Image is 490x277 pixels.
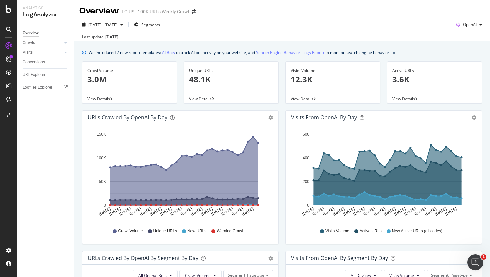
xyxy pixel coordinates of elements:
text: [DATE] [129,206,142,217]
div: URL Explorer [23,71,45,78]
a: Conversions [23,59,69,66]
div: Visits from OpenAI by day [291,114,357,121]
text: [DATE] [373,206,386,217]
text: [DATE] [170,206,183,217]
text: [DATE] [231,206,244,217]
text: [DATE] [424,206,437,217]
text: [DATE] [180,206,193,217]
svg: A chart. [88,129,273,222]
text: [DATE] [119,206,132,217]
p: 3.6K [392,74,477,85]
div: Overview [23,30,39,37]
a: AI Bots [162,49,175,56]
text: 0 [104,203,106,208]
text: [DATE] [312,206,325,217]
span: Crawl Volume [118,228,143,234]
div: URLs Crawled by OpenAI By Segment By Day [88,255,198,261]
text: [DATE] [444,206,458,217]
text: [DATE] [393,206,407,217]
div: gear [268,256,273,261]
button: [DATE] - [DATE] [79,19,126,30]
text: [DATE] [383,206,396,217]
div: Crawl Volume [87,68,172,74]
a: URL Explorer [23,71,69,78]
span: View Details [291,96,313,102]
button: OpenAI [454,19,485,30]
span: New URLs [187,228,206,234]
text: [DATE] [98,206,111,217]
button: close banner [391,48,397,57]
div: Crawls [23,39,35,46]
text: [DATE] [434,206,447,217]
text: [DATE] [221,206,234,217]
div: LogAnalyzer [23,11,68,19]
button: Segments [131,19,163,30]
text: [DATE] [332,206,345,217]
div: arrow-right-arrow-left [192,9,196,14]
text: [DATE] [241,206,254,217]
a: Logfiles Explorer [23,84,69,91]
text: 600 [303,132,309,137]
text: [DATE] [414,206,427,217]
span: New Active URLs (all codes) [392,228,442,234]
text: [DATE] [404,206,417,217]
text: [DATE] [200,206,214,217]
div: LG US - 100K URLs Weekly Crawl [122,8,189,15]
span: 1 [481,254,486,260]
iframe: Intercom live chat [467,254,483,270]
text: [DATE] [322,206,335,217]
a: Overview [23,30,69,37]
text: [DATE] [159,206,173,217]
text: [DATE] [139,206,152,217]
div: URLs Crawled by OpenAI by day [88,114,167,121]
text: [DATE] [190,206,203,217]
p: 48.1K [189,74,273,85]
div: Active URLs [392,68,477,74]
span: View Details [189,96,212,102]
div: Logfiles Explorer [23,84,52,91]
div: gear [268,115,273,120]
text: 200 [303,179,309,184]
p: 12.3K [291,74,375,85]
span: Segments [141,22,160,28]
text: 50K [99,179,106,184]
div: Visits [23,49,33,56]
a: Search Engine Behavior: Logs Report [256,49,324,56]
span: [DATE] - [DATE] [88,22,118,28]
div: Overview [79,5,119,17]
span: View Details [392,96,415,102]
div: Unique URLs [189,68,273,74]
div: We introduced 2 new report templates: to track AI bot activity on your website, and to monitor se... [89,49,390,56]
text: [DATE] [301,206,315,217]
text: [DATE] [108,206,122,217]
span: OpenAI [463,22,477,27]
div: gear [472,115,476,120]
div: [DATE] [105,34,118,40]
text: [DATE] [210,206,224,217]
div: Visits Volume [291,68,375,74]
div: Last update [82,34,118,40]
span: Unique URLs [153,228,177,234]
text: 150K [97,132,106,137]
span: Visits Volume [325,228,349,234]
text: 100K [97,156,106,160]
text: [DATE] [352,206,366,217]
span: View Details [87,96,110,102]
div: Analytics [23,5,68,11]
span: Active URLs [360,228,382,234]
div: info banner [82,49,482,56]
text: [DATE] [363,206,376,217]
text: [DATE] [342,206,356,217]
div: Conversions [23,59,45,66]
p: 3.0M [87,74,172,85]
div: Visits from OpenAI By Segment By Day [291,255,388,261]
svg: A chart. [291,129,476,222]
text: [DATE] [149,206,162,217]
span: Warning Crawl [217,228,243,234]
text: 0 [307,203,309,208]
a: Visits [23,49,62,56]
text: 400 [303,156,309,160]
a: Crawls [23,39,62,46]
